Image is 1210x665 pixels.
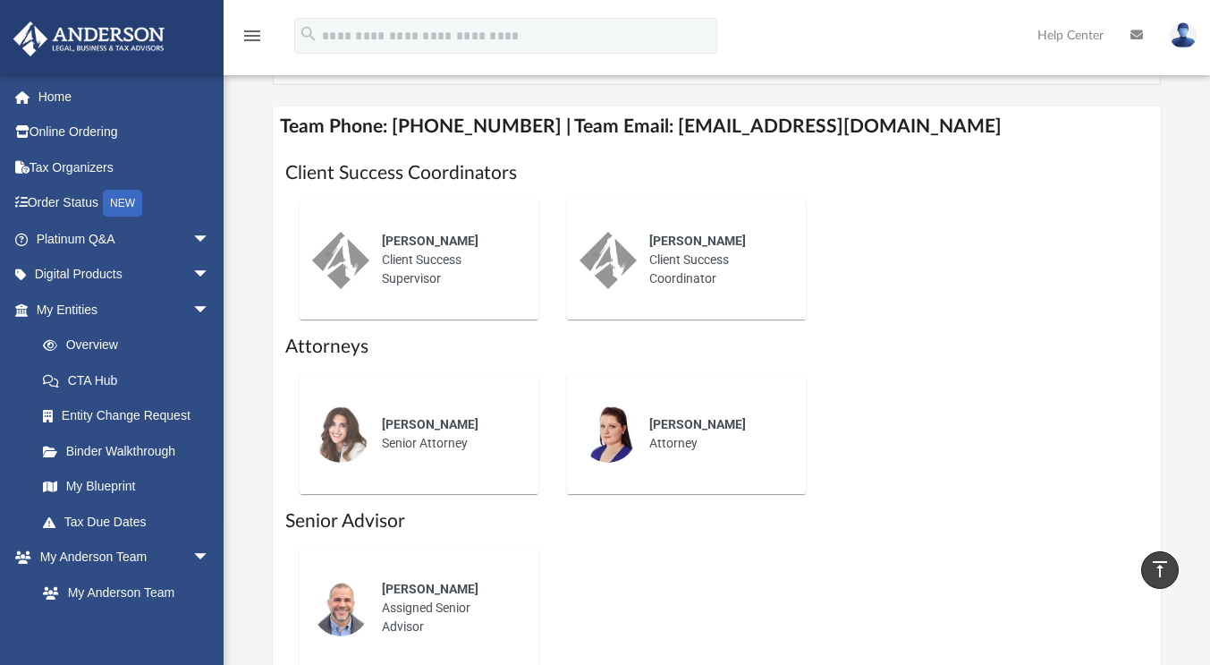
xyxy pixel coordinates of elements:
img: Anderson Advisors Platinum Portal [8,21,170,56]
a: vertical_align_top [1141,551,1179,589]
a: My Anderson Teamarrow_drop_down [13,540,228,575]
div: Client Success Supervisor [369,219,526,301]
h4: Team Phone: [PHONE_NUMBER] | Team Email: [EMAIL_ADDRESS][DOMAIN_NAME] [273,107,1161,147]
a: menu [241,34,263,47]
a: Entity Change Request [25,398,237,434]
a: Digital Productsarrow_drop_down [13,257,237,293]
a: CTA Hub [25,362,237,398]
div: Senior Attorney [369,403,526,465]
h1: Senior Advisor [285,508,1148,534]
span: [PERSON_NAME] [649,234,746,248]
span: arrow_drop_down [192,257,228,294]
span: arrow_drop_down [192,221,228,258]
a: Online Ordering [13,115,237,150]
a: Overview [25,328,237,363]
div: NEW [103,190,142,217]
span: [PERSON_NAME] [649,417,746,431]
a: My Anderson Team [25,575,219,610]
span: arrow_drop_down [192,292,228,328]
a: Home [13,79,237,115]
span: [PERSON_NAME] [382,417,478,431]
a: Tax Due Dates [25,504,237,540]
a: Platinum Q&Aarrow_drop_down [13,221,237,257]
img: thumbnail [312,232,369,289]
img: thumbnail [580,405,637,463]
h1: Attorneys [285,334,1148,360]
div: Attorney [637,403,793,465]
img: thumbnail [312,579,369,636]
h1: Client Success Coordinators [285,160,1148,186]
i: vertical_align_top [1149,558,1171,580]
span: arrow_drop_down [192,540,228,576]
a: Order StatusNEW [13,185,237,222]
a: Binder Walkthrough [25,433,237,469]
a: Tax Organizers [13,149,237,185]
span: [PERSON_NAME] [382,582,478,596]
a: My Entitiesarrow_drop_down [13,292,237,328]
div: Assigned Senior Advisor [369,567,526,649]
i: menu [241,25,263,47]
a: My Blueprint [25,469,228,505]
i: search [299,24,318,44]
span: [PERSON_NAME] [382,234,478,248]
img: thumbnail [312,405,369,463]
img: thumbnail [580,232,637,289]
img: User Pic [1170,22,1197,48]
div: Client Success Coordinator [637,219,793,301]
